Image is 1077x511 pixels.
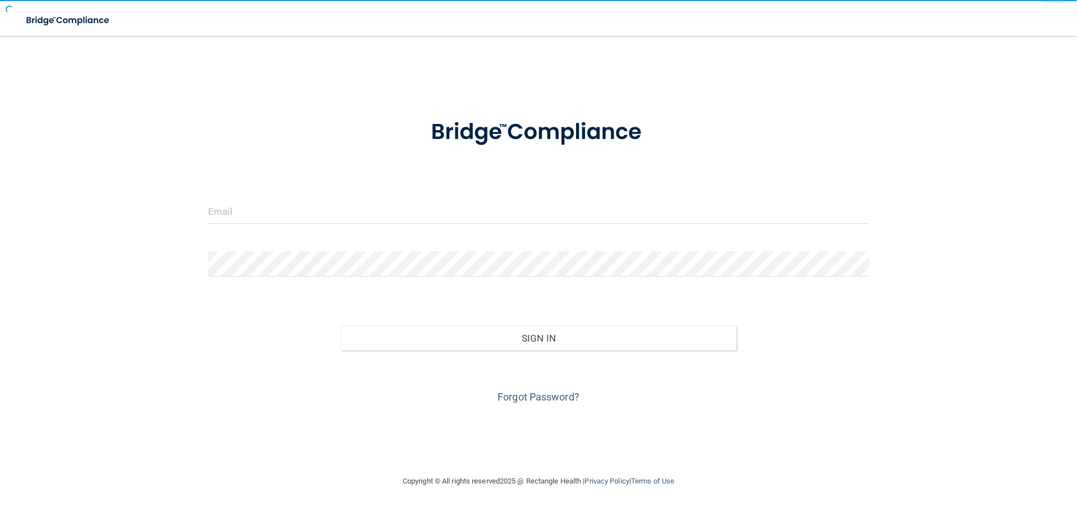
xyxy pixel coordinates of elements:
img: bridge_compliance_login_screen.278c3ca4.svg [17,9,120,32]
div: Copyright © All rights reserved 2025 @ Rectangle Health | | [334,463,743,499]
a: Privacy Policy [584,477,629,485]
input: Email [208,199,869,224]
button: Sign In [340,326,737,351]
img: bridge_compliance_login_screen.278c3ca4.svg [408,103,669,162]
a: Terms of Use [631,477,674,485]
a: Forgot Password? [498,391,579,403]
